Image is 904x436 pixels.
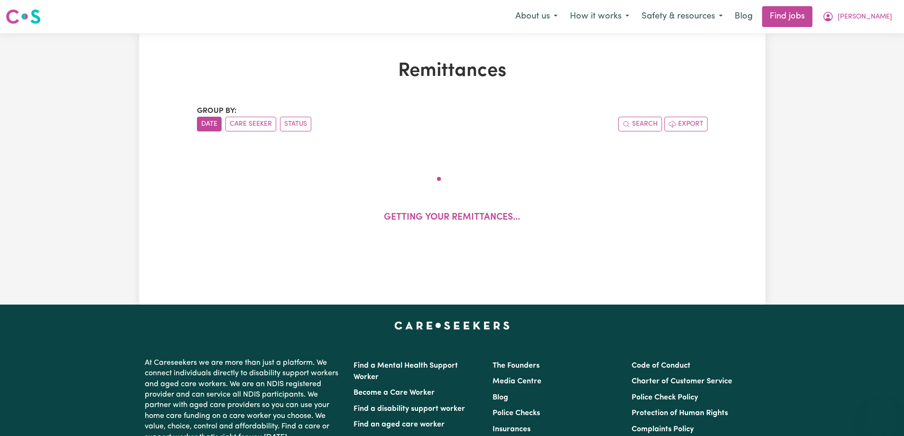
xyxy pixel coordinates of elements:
a: Find an aged care worker [354,421,445,428]
a: Blog [729,6,758,27]
a: Find a Mental Health Support Worker [354,362,458,381]
button: Search [618,117,662,131]
a: Complaints Policy [632,426,694,433]
a: Find jobs [762,6,812,27]
a: Become a Care Worker [354,389,435,397]
h1: Remittances [197,60,708,83]
a: Careseekers logo [6,6,41,28]
button: Safety & resources [635,7,729,27]
span: Group by: [197,107,237,115]
a: Media Centre [493,378,541,385]
a: Insurances [493,426,531,433]
button: sort invoices by date [197,117,222,131]
a: Find a disability support worker [354,405,465,413]
a: Police Check Policy [632,394,698,401]
button: sort invoices by care seeker [225,117,276,131]
a: Blog [493,394,508,401]
img: Careseekers logo [6,8,41,25]
button: My Account [816,7,898,27]
button: sort invoices by paid status [280,117,311,131]
p: Getting your remittances... [384,211,520,225]
a: The Founders [493,362,540,370]
a: Careseekers home page [394,322,510,329]
a: Code of Conduct [632,362,690,370]
button: Export [664,117,708,131]
span: [PERSON_NAME] [838,12,892,22]
a: Charter of Customer Service [632,378,732,385]
a: Protection of Human Rights [632,409,728,417]
a: Police Checks [493,409,540,417]
iframe: Button to launch messaging window [866,398,896,428]
button: About us [509,7,564,27]
button: How it works [564,7,635,27]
